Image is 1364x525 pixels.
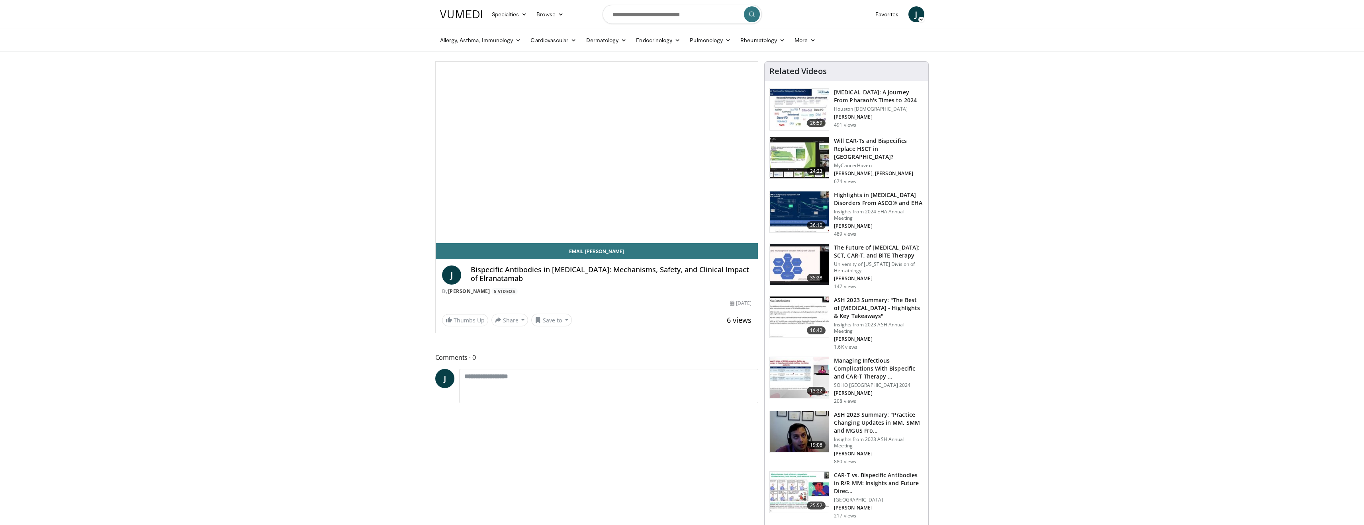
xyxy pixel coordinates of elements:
img: 60d1d6f9-5ff1-4d72-8fec-4ae7036e1c60.150x105_q85_crop-smart_upscale.jpg [770,297,829,338]
div: By [442,288,752,295]
h4: Related Videos [769,66,827,76]
p: 147 views [834,283,856,290]
a: Favorites [871,6,904,22]
span: Comments 0 [435,352,759,363]
a: Specialties [487,6,532,22]
p: [PERSON_NAME] [834,223,924,229]
input: Search topics, interventions [603,5,762,24]
p: Insights from 2023 ASH Annual Meeting [834,322,924,334]
h4: Bispecific Antibodies in [MEDICAL_DATA]: Mechanisms, Safety, and Clinical Impact of Elranatamab [471,265,752,283]
button: Share [491,314,528,326]
a: Rheumatology [736,32,790,48]
span: 16:42 [807,326,826,334]
img: aecf0d4c-086c-4950-a8e0-e9a86e224e72.150x105_q85_crop-smart_upscale.jpg [770,244,829,285]
p: 880 views [834,459,856,465]
p: SOHO [GEOGRAPHIC_DATA] 2024 [834,382,924,388]
video-js: Video Player [436,62,758,243]
h3: [MEDICAL_DATA]: A Journey From Pharaoh's Times to 2024 [834,88,924,104]
span: 19:08 [807,441,826,449]
a: J [908,6,924,22]
p: [PERSON_NAME] [834,505,924,511]
a: 13:22 Managing Infectious Complications With Bispecific and CAR-T Therapy … SOHO [GEOGRAPHIC_DATA... [769,357,924,404]
span: 24:23 [807,167,826,175]
p: [PERSON_NAME], [PERSON_NAME] [834,170,924,177]
span: 35:28 [807,274,826,282]
h3: ASH 2023 Summary: "The Best of [MEDICAL_DATA] - Highlights & Key Takeaways" [834,296,924,320]
p: Insights from 2023 ASH Annual Meeting [834,436,924,449]
p: 489 views [834,231,856,237]
p: University of [US_STATE] Division of Hematology [834,261,924,274]
a: 26:59 [MEDICAL_DATA]: A Journey From Pharaoh's Times to 2024 Houston [DEMOGRAPHIC_DATA] [PERSON_N... [769,88,924,131]
a: Pulmonology [685,32,736,48]
a: Browse [532,6,568,22]
img: 1aa9655b-b684-40db-b523-34889f442e8f.150x105_q85_crop-smart_upscale.jpg [770,411,829,453]
a: 35:28 The Future of [MEDICAL_DATA]: SCT, CAR-T, and BiTE Therapy University of [US_STATE] Divisio... [769,244,924,290]
a: 16:42 ASH 2023 Summary: "The Best of [MEDICAL_DATA] - Highlights & Key Takeaways" Insights from 2... [769,296,924,350]
img: VuMedi Logo [440,10,482,18]
a: Cardiovascular [526,32,581,48]
img: ba7f23ac-5b3e-4e48-928f-cb84290b0255.150x105_q85_crop-smart_upscale.jpg [770,357,829,398]
p: [GEOGRAPHIC_DATA] [834,497,924,503]
p: 491 views [834,122,856,128]
a: J [435,369,454,388]
span: 36:10 [807,221,826,229]
p: [PERSON_NAME] [834,390,924,396]
p: [PERSON_NAME] [834,451,924,457]
h3: Will CAR-Ts and Bispecifics Replace HSCT in [GEOGRAPHIC_DATA]? [834,137,924,161]
img: ea20dcb8-bc45-46b2-be88-b0dbd9be5dcf.150x105_q85_crop-smart_upscale.jpg [770,89,829,130]
div: [DATE] [730,300,751,307]
h3: ASH 2023 Summary: "Practice Changing Updates in MM, SMM and MGUS Fro… [834,411,924,435]
a: 19:08 ASH 2023 Summary: "Practice Changing Updates in MM, SMM and MGUS Fro… Insights from 2023 AS... [769,411,924,465]
p: 1.6K views [834,344,857,350]
a: Allergy, Asthma, Immunology [435,32,526,48]
img: 3f950e8b-8cd8-4eea-9de8-8c569f42adb9.150x105_q85_crop-smart_upscale.jpg [770,472,829,513]
span: 25:52 [807,502,826,509]
a: 36:10 Highlights in [MEDICAL_DATA] Disorders From ASCO® and EHA Insights from 2024 EHA Annual Mee... [769,191,924,237]
p: Houston [DEMOGRAPHIC_DATA] [834,106,924,112]
a: Dermatology [581,32,632,48]
h3: The Future of [MEDICAL_DATA]: SCT, CAR-T, and BiTE Therapy [834,244,924,260]
span: 13:22 [807,387,826,395]
a: More [790,32,820,48]
h3: Managing Infectious Complications With Bispecific and CAR-T Therapy … [834,357,924,381]
img: 19a79047-c9ce-419e-ad3d-1097ef548b3f.150x105_q85_crop-smart_upscale.jpg [770,191,829,233]
p: 217 views [834,513,856,519]
p: 208 views [834,398,856,404]
a: Endocrinology [631,32,685,48]
h3: Highlights in [MEDICAL_DATA] Disorders From ASCO® and EHA [834,191,924,207]
span: 26:59 [807,119,826,127]
a: 5 Videos [491,288,518,295]
img: 8f4bb29a-7a11-406e-a460-e3bee22f9d70.150x105_q85_crop-smart_upscale.jpg [770,137,829,179]
span: 6 views [727,315,751,325]
a: [PERSON_NAME] [448,288,490,295]
p: MyCancerHaven [834,162,924,169]
p: [PERSON_NAME] [834,114,924,120]
p: [PERSON_NAME] [834,275,924,282]
p: Insights from 2024 EHA Annual Meeting [834,209,924,221]
p: 674 views [834,178,856,185]
a: Thumbs Up [442,314,488,326]
button: Save to [531,314,572,326]
a: 25:52 CAR-T vs. Bispecific Antibodies in R/R MM: Insights and Future Direc… [GEOGRAPHIC_DATA] [PE... [769,471,924,519]
a: J [442,265,461,285]
h3: CAR-T vs. Bispecific Antibodies in R/R MM: Insights and Future Direc… [834,471,924,495]
a: 24:23 Will CAR-Ts and Bispecifics Replace HSCT in [GEOGRAPHIC_DATA]? MyCancerHaven [PERSON_NAME],... [769,137,924,185]
a: Email [PERSON_NAME] [436,243,758,259]
p: [PERSON_NAME] [834,336,924,342]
